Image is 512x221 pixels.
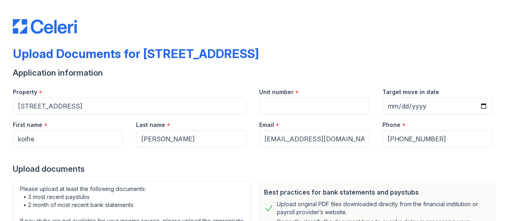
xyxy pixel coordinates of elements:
[264,187,490,197] div: Best practices for bank statements and paystubs
[382,88,439,96] label: Target move in date
[13,88,37,96] label: Property
[13,19,77,34] img: CE_Logo_Blue-a8612792a0a2168367f1c8372b55b34899dd931a85d93a1a3d3e32e68fde9ad4.png
[13,67,499,78] div: Application information
[13,163,499,175] div: Upload documents
[136,121,165,129] label: Last name
[13,121,42,129] label: First name
[13,46,259,61] div: Upload Documents for [STREET_ADDRESS]
[277,200,490,216] div: Upload original PDF files downloaded directly from the financial institution or payroll provider’...
[382,121,400,129] label: Phone
[259,121,274,129] label: Email
[259,88,294,96] label: Unit number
